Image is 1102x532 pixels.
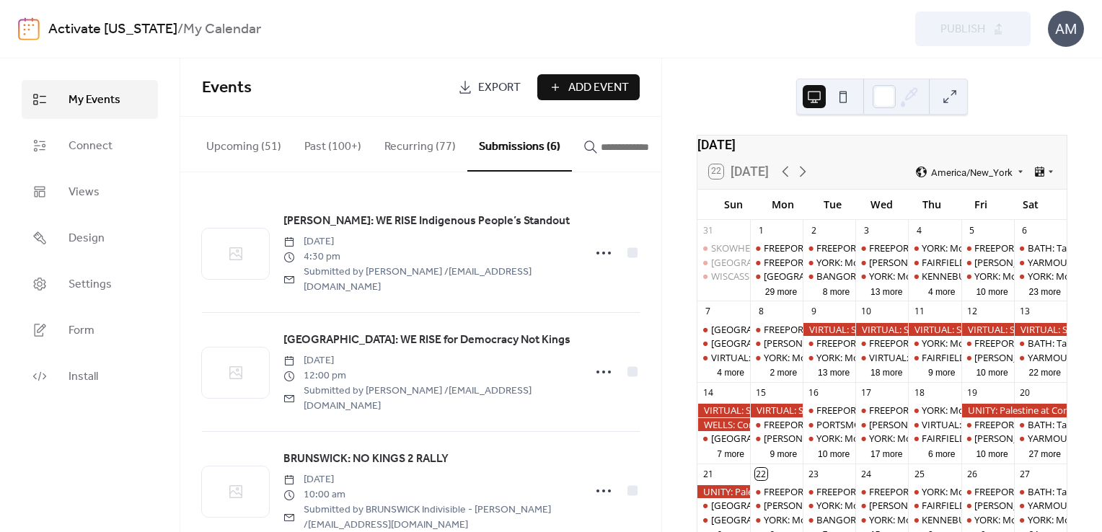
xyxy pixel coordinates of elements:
[865,446,908,460] button: 17 more
[855,404,908,417] div: FREEPORT: Visibility Brigade Standout
[48,16,177,43] a: Activate [US_STATE]
[764,241,1032,254] div: FREEPORT: AM and PM Visibility Bridge Brigade. Click for times!
[755,468,767,480] div: 22
[961,485,1014,498] div: FREEPORT: AM and PM Rush Hour Brigade. Click for times!
[709,190,759,219] div: Sun
[750,323,803,336] div: FREEPORT: AM and PM Visibility Bridge Brigade. Click for times!
[283,368,574,384] span: 12:00 pm
[908,499,961,512] div: FAIRFIELD: Stop The Coup
[69,276,112,293] span: Settings
[447,74,532,100] a: Export
[869,241,1031,254] div: FREEPORT: Visibility Brigade Standout
[537,74,640,100] button: Add Event
[1018,387,1031,399] div: 20
[758,190,808,219] div: Mon
[702,387,714,399] div: 14
[855,337,908,350] div: FREEPORT: Visibility Brigade Standout
[711,513,1024,526] div: [GEOGRAPHIC_DATA]: Sun Day: A Day of Action Celebrating Clean Energy
[702,468,714,480] div: 21
[855,485,908,498] div: FREEPORT: Visibility Brigade Standout
[283,332,570,349] span: [GEOGRAPHIC_DATA]: WE RISE for Democracy Not Kings
[697,241,750,254] div: SKOWHEGAN: Central Maine Labor Council Day BBQ
[858,190,907,219] div: Wed
[961,513,1014,526] div: YORK: Morning Resistance at Town Center
[816,485,1052,498] div: FREEPORT: VISIBILITY FREEPORT Stand for Democracy!
[816,432,1036,445] div: YORK: Morning Resistance at [GEOGRAPHIC_DATA]
[913,306,925,318] div: 11
[908,323,961,336] div: VIRTUAL: Sign the Petition to Kick ICE Out of Pease
[1023,284,1067,298] button: 23 more
[908,241,961,254] div: YORK: Morning Resistance at Town Center
[956,190,1006,219] div: Fri
[961,256,1014,269] div: WELLS: NO I.C.E in Wells
[711,432,1080,445] div: [GEOGRAPHIC_DATA]: SURJ Greater Portland Gathering (Showing up for Racial Justice)
[711,270,996,283] div: WISCASSET: Community Stand Up - Being a Good Human Matters!
[961,499,1014,512] div: WELLS: NO I.C.E in Wells
[812,446,855,460] button: 10 more
[1005,190,1055,219] div: Sat
[922,513,1027,526] div: KENNEBUNK: Stand Out
[18,17,40,40] img: logo
[764,418,1032,431] div: FREEPORT: AM and PM Visibility Bridge Brigade. Click for times!
[283,472,574,487] span: [DATE]
[283,353,574,368] span: [DATE]
[855,418,908,431] div: WELLS: NO I.C.E in Wells
[922,365,961,378] button: 9 more
[1023,365,1067,378] button: 22 more
[697,499,750,512] div: PORTLAND; Canvass with Maine Dems in Portland
[283,213,570,230] span: [PERSON_NAME]: WE RISE Indigenous People’s Standout
[803,485,855,498] div: FREEPORT: VISIBILITY FREEPORT Stand for Democracy!
[22,311,158,350] a: Form
[1023,446,1067,460] button: 27 more
[69,92,120,109] span: My Events
[931,167,1013,177] span: America/New_York
[22,265,158,303] a: Settings
[869,418,1066,431] div: [PERSON_NAME]: NO I.C.E in [PERSON_NAME]
[816,241,1052,254] div: FREEPORT: VISIBILITY FREEPORT Stand for Democracy!
[750,351,803,364] div: YORK: Morning Resistance at Town Center
[961,351,1014,364] div: WELLS: NO I.C.E in Wells
[860,224,873,236] div: 3
[869,404,1031,417] div: FREEPORT: Visibility Brigade Standout
[283,212,570,231] a: [PERSON_NAME]: WE RISE Indigenous People’s Standout
[283,234,574,249] span: [DATE]
[697,323,750,336] div: BELFAST: Support Palestine Weekly Standout
[855,351,908,364] div: VIRTUAL: The Shape of Solidarity - Listening To Palestine
[711,323,961,336] div: [GEOGRAPHIC_DATA]: Support Palestine Weekly Standout
[711,351,1015,364] div: VIRTUAL: The Resistance Lab Organizing Training with [PERSON_NAME]
[283,487,574,502] span: 10:00 am
[908,256,961,269] div: FAIRFIELD: Stop The Coup
[869,485,1031,498] div: FREEPORT: Visibility Brigade Standout
[1014,485,1067,498] div: BATH: Tabling at the Bath Farmers Market
[803,513,855,526] div: BANGOR: Weekly peaceful protest
[183,16,261,43] b: My Calendar
[1014,432,1067,445] div: YARMOUTH: Saturday Weekly Rally - Resist Hate - Support Democracy
[697,513,750,526] div: PORTLAND: Sun Day: A Day of Action Celebrating Clean Energy
[283,450,449,469] a: BRUNSWICK: NO KINGS 2 RALLY
[922,284,961,298] button: 4 more
[816,337,1052,350] div: FREEPORT: VISIBILITY FREEPORT Stand for Democracy!
[711,365,750,378] button: 4 more
[195,117,293,170] button: Upcoming (51)
[22,172,158,211] a: Views
[69,184,100,201] span: Views
[908,418,961,431] div: VIRTUAL: De-Escalation Training for ICE Watch Volunteers. Part of Verifier Training
[22,218,158,257] a: Design
[764,446,803,460] button: 9 more
[961,432,1014,445] div: WELLS: NO I.C.E in Wells
[1014,241,1067,254] div: BATH: Tabling at the Bath Farmers Market
[177,16,183,43] b: /
[764,513,983,526] div: YORK: Morning Resistance at [GEOGRAPHIC_DATA]
[808,468,820,480] div: 23
[869,513,1088,526] div: YORK: Morning Resistance at [GEOGRAPHIC_DATA]
[869,256,1066,269] div: [PERSON_NAME]: NO I.C.E in [PERSON_NAME]
[817,284,856,298] button: 8 more
[803,270,855,283] div: BANGOR: Weekly peaceful protest
[922,256,1034,269] div: FAIRFIELD: Stop The Coup
[697,256,750,269] div: BELFAST: Support Palestine Weekly Standout
[711,256,961,269] div: [GEOGRAPHIC_DATA]: Support Palestine Weekly Standout
[816,256,1036,269] div: YORK: Morning Resistance at [GEOGRAPHIC_DATA]
[759,284,803,298] button: 29 more
[908,404,961,417] div: YORK: Morning Resistance at Town Center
